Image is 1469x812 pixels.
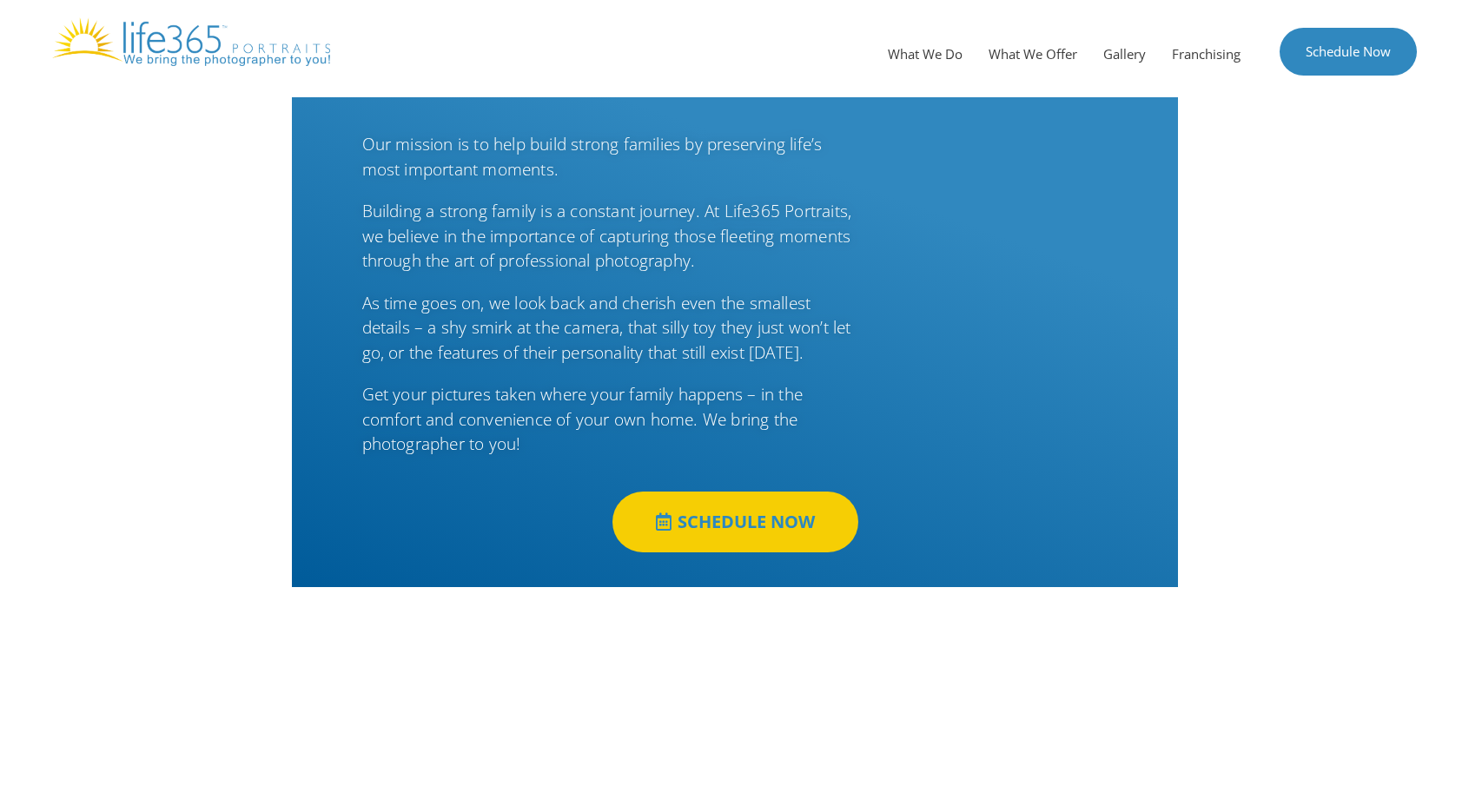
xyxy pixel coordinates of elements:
[875,28,976,80] a: What We Do
[678,513,815,531] span: SCHEDULE NOW
[612,492,858,552] a: SCHEDULE NOW
[1280,28,1417,76] a: Schedule Now
[1159,28,1254,80] a: Franchising
[362,383,804,455] span: Get your pictures taken where your family happens – in the comfort and convenience of your own ho...
[52,17,330,66] img: Life365
[1090,28,1159,80] a: Gallery
[362,133,823,181] span: Our mission is to help build strong families by preserving life’s most important moments.
[976,28,1090,80] a: What We Offer
[362,292,851,364] span: As time goes on, we look back and cherish even the smallest details – a shy smirk at the camera, ...
[362,200,852,272] span: Building a strong family is a constant journey. At Life365 Portraits, we believe in the importanc...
